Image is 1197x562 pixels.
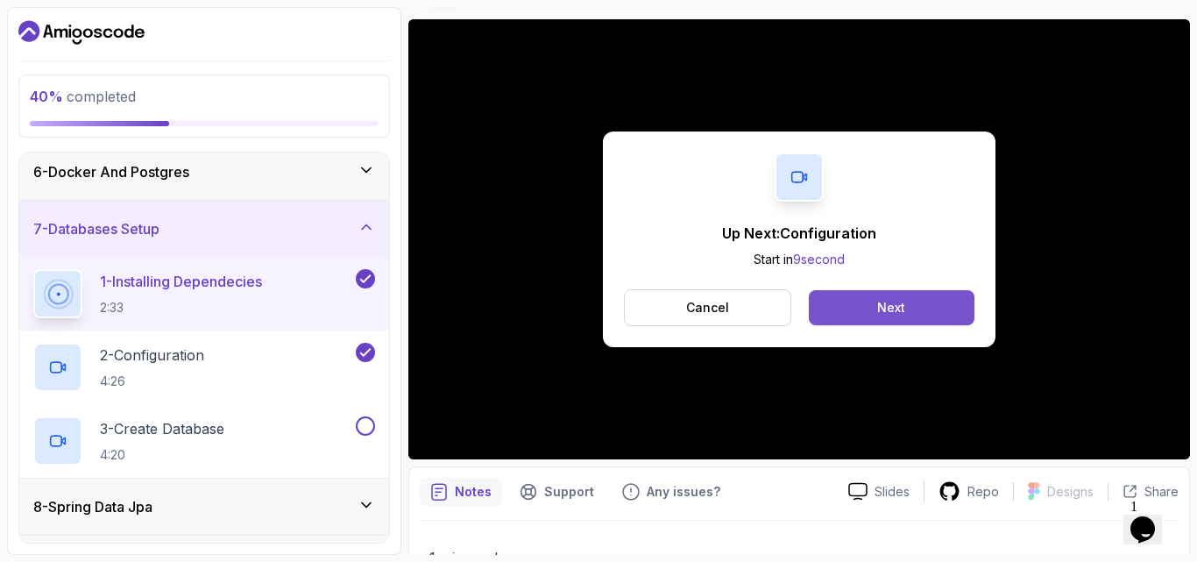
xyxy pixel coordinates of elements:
[612,478,731,506] button: Feedback button
[544,483,594,501] p: Support
[30,88,136,105] span: completed
[1144,483,1179,501] p: Share
[100,373,204,390] p: 4:26
[100,345,204,366] p: 2 - Configuration
[877,299,905,317] div: Next
[19,144,389,200] button: 6-Docker And Postgres
[1108,483,1179,501] button: Share
[624,289,791,326] button: Cancel
[19,201,389,257] button: 7-Databases Setup
[33,496,152,517] h3: 8 - Spring Data Jpa
[834,482,924,501] a: Slides
[875,483,910,501] p: Slides
[18,18,145,46] a: Dashboard
[455,483,492,501] p: Notes
[722,251,876,268] p: Start in
[100,446,224,464] p: 4:20
[809,290,974,325] button: Next
[509,478,605,506] button: Support button
[420,478,502,506] button: notes button
[408,19,1190,459] iframe: 1 - Installing Dependecies
[1047,483,1094,501] p: Designs
[967,483,999,501] p: Repo
[793,252,845,267] span: 9 second
[100,418,224,439] p: 3 - Create Database
[19,479,389,535] button: 8-Spring Data Jpa
[1123,492,1179,544] iframe: chat widget
[33,269,375,318] button: 1-Installing Dependecies2:33
[33,416,375,466] button: 3-Create Database4:20
[33,218,159,239] h3: 7 - Databases Setup
[924,480,1013,502] a: Repo
[647,483,720,501] p: Any issues?
[722,223,876,244] p: Up Next: Configuration
[33,161,189,182] h3: 6 - Docker And Postgres
[100,271,262,292] p: 1 - Installing Dependecies
[30,88,63,105] span: 40 %
[686,299,729,317] p: Cancel
[100,299,262,317] p: 2:33
[33,343,375,392] button: 2-Configuration4:26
